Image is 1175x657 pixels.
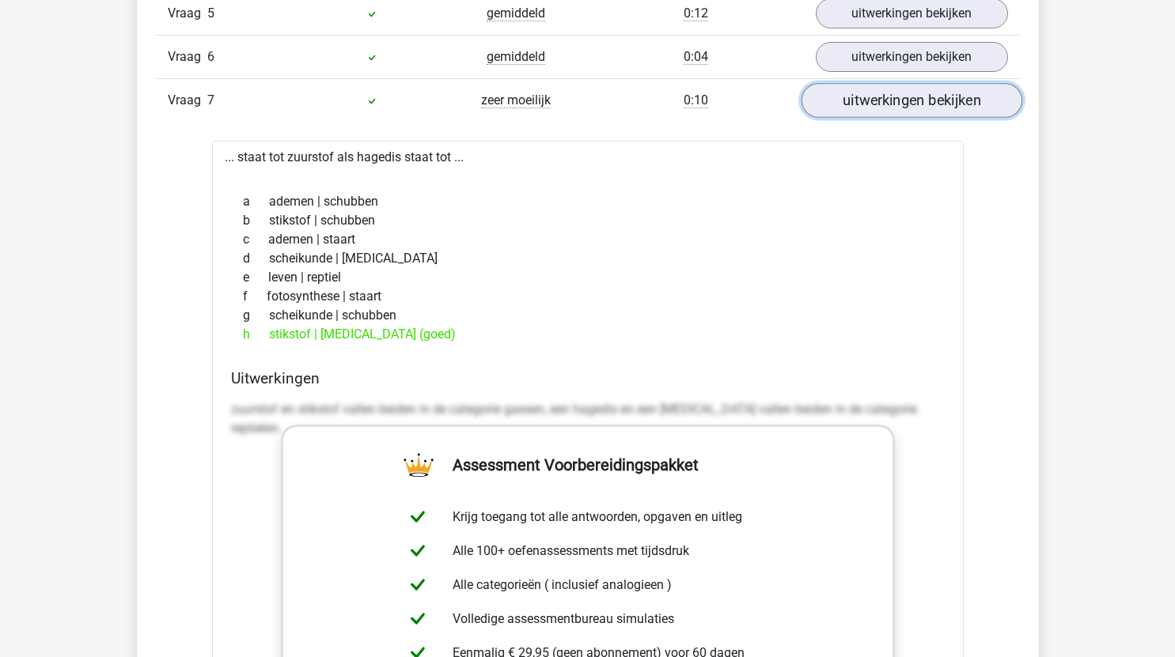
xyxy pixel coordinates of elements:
div: leven | reptiel [231,268,945,287]
div: ademen | staart [231,230,945,249]
div: stikstof | [MEDICAL_DATA] (goed) [231,325,945,344]
a: uitwerkingen bekijken [816,42,1008,72]
div: scheikunde | schubben [231,306,945,325]
span: 5 [207,6,214,21]
div: stikstof | schubben [231,211,945,230]
div: fotosynthese | staart [231,287,945,306]
span: b [243,211,269,230]
span: e [243,268,268,287]
span: 0:10 [684,93,708,108]
span: zeer moeilijk [481,93,551,108]
h4: Uitwerkingen [231,369,945,387]
div: ademen | schubben [231,192,945,211]
span: a [243,192,269,211]
span: c [243,230,268,249]
span: Vraag [168,91,207,110]
p: zuurstof en stikstof vallen beiden in de categorie gassen, een hagedis en een [MEDICAL_DATA] vall... [231,400,945,438]
span: gemiddeld [487,6,545,21]
span: gemiddeld [487,49,545,65]
span: f [243,287,267,306]
span: d [243,249,269,268]
span: 6 [207,49,214,64]
span: Vraag [168,4,207,23]
span: h [243,325,269,344]
a: uitwerkingen bekijken [801,83,1021,118]
span: 0:04 [684,49,708,65]
span: g [243,306,269,325]
span: 7 [207,93,214,108]
span: Vraag [168,47,207,66]
span: 0:12 [684,6,708,21]
div: scheikunde | [MEDICAL_DATA] [231,249,945,268]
